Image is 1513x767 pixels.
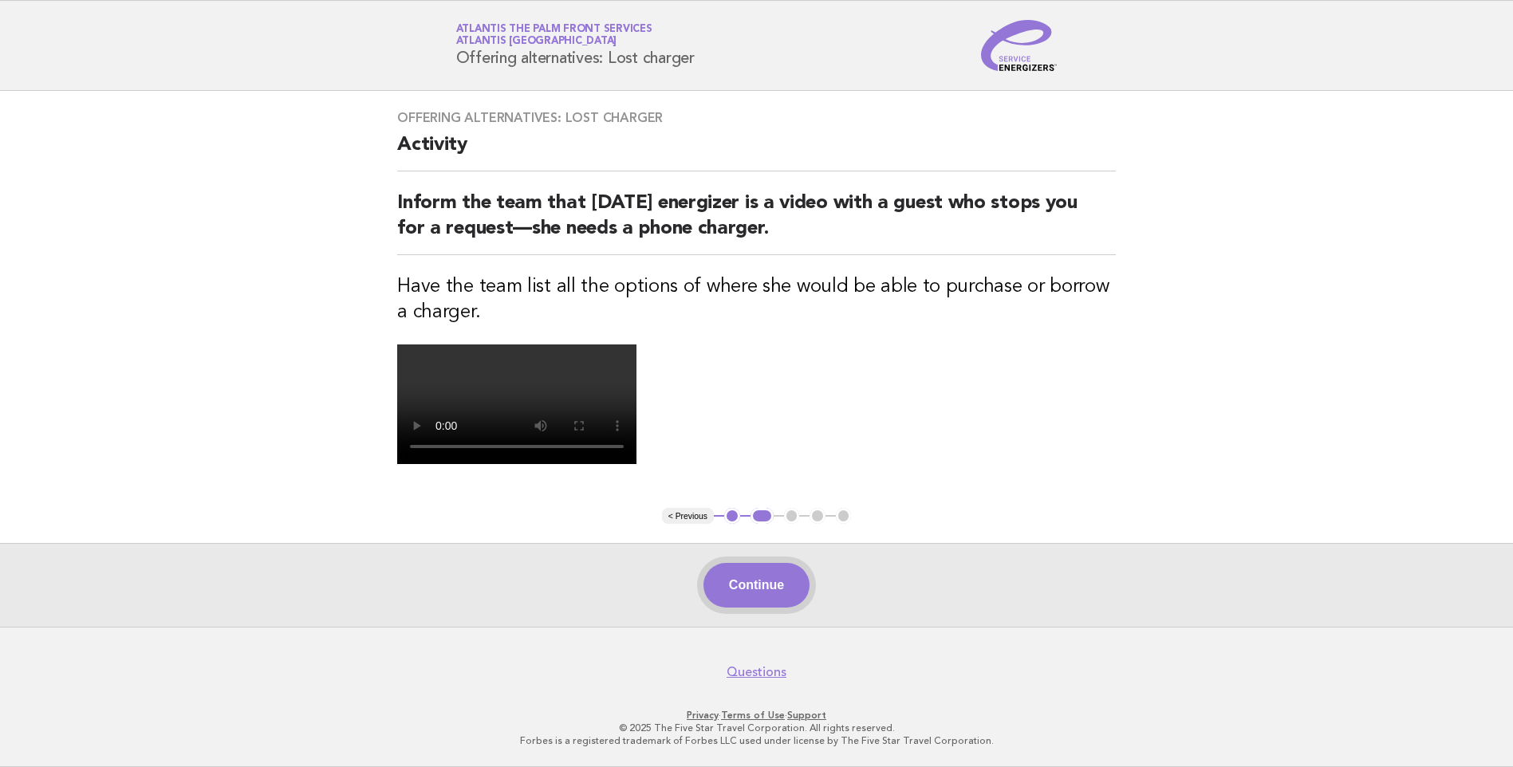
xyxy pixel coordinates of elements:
p: · · [269,709,1245,722]
a: Questions [727,664,786,680]
a: Atlantis The Palm Front ServicesAtlantis [GEOGRAPHIC_DATA] [456,24,652,46]
a: Support [787,710,826,721]
h3: Have the team list all the options of where she would be able to purchase or borrow a charger. [397,274,1116,325]
h2: Inform the team that [DATE] energizer is a video with a guest who stops you for a request—she nee... [397,191,1116,255]
span: Atlantis [GEOGRAPHIC_DATA] [456,37,617,47]
h1: Offering alternatives: Lost charger [456,25,695,66]
a: Privacy [687,710,719,721]
a: Terms of Use [721,710,785,721]
button: Continue [703,563,810,608]
button: < Previous [662,508,714,524]
h2: Activity [397,132,1116,171]
button: 2 [751,508,774,524]
button: 1 [724,508,740,524]
p: Forbes is a registered trademark of Forbes LLC used under license by The Five Star Travel Corpora... [269,734,1245,747]
h3: Offering alternatives: Lost charger [397,110,1116,126]
img: Service Energizers [981,20,1058,71]
p: © 2025 The Five Star Travel Corporation. All rights reserved. [269,722,1245,734]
